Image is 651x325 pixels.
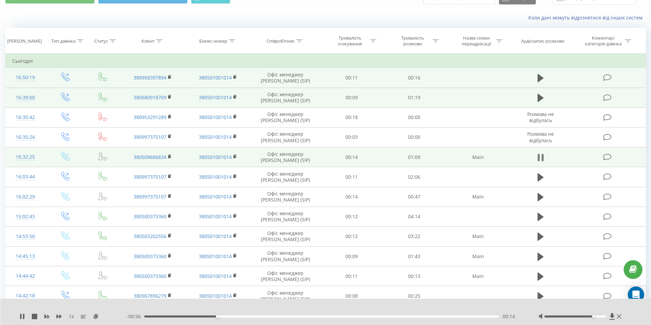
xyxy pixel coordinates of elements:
[383,147,446,167] td: 01:09
[383,247,446,266] td: 01:43
[134,154,166,160] a: 380509686834
[321,187,383,207] td: 00:14
[5,54,646,68] td: Сьогодні
[250,147,321,167] td: Офіс менеджер [PERSON_NAME] (SIP)
[445,247,510,266] td: Main
[199,253,232,260] a: 380501001014
[250,88,321,107] td: Офіс менеджер [PERSON_NAME] (SIP)
[445,226,510,246] td: Main
[583,35,623,47] div: Коментар/категорія дзвінка
[12,71,39,84] div: 16:50:19
[458,35,494,47] div: Назва схеми переадресації
[383,167,446,187] td: 02:06
[628,286,644,303] div: Open Intercom Messenger
[527,131,554,143] span: Розмова не відбулась
[321,88,383,107] td: 00:09
[199,134,232,140] a: 380501001014
[12,131,39,144] div: 16:35:24
[12,150,39,164] div: 16:32:25
[12,250,39,263] div: 14:45:13
[134,293,166,299] a: 380967896279
[199,273,232,279] a: 380501001014
[134,233,166,239] a: 380503202556
[12,289,39,302] div: 14:42:18
[51,38,76,44] div: Тип дзвінка
[332,35,368,47] div: Тривалість очікування
[394,35,431,47] div: Тривалість розмови
[592,315,595,318] div: Accessibility label
[321,226,383,246] td: 00:12
[12,230,39,243] div: 14:53:50
[12,190,39,204] div: 16:02:29
[383,187,446,207] td: 00:47
[199,114,232,120] a: 380501001014
[321,147,383,167] td: 00:14
[321,286,383,306] td: 00:08
[445,266,510,286] td: Main
[134,213,166,220] a: 380500373360
[527,111,554,123] span: Розмова не відбулась
[383,107,446,127] td: 00:00
[134,273,166,279] a: 380500373360
[321,127,383,147] td: 00:03
[250,187,321,207] td: Офіс менеджер [PERSON_NAME] (SIP)
[12,269,39,283] div: 14:44:42
[521,38,564,44] div: Аудіозапис розмови
[134,253,166,260] a: 380500373360
[267,38,295,44] div: Співробітник
[383,127,446,147] td: 00:00
[134,174,166,180] a: 380997375107
[528,14,646,21] a: Коли дані можуть відрізнятися вiд інших систем
[383,226,446,246] td: 03:22
[250,226,321,246] td: Офіс менеджер [PERSON_NAME] (SIP)
[250,286,321,306] td: Офіс менеджер [PERSON_NAME] (SIP)
[94,38,108,44] div: Статус
[445,187,510,207] td: Main
[12,210,39,223] div: 15:02:43
[134,134,166,140] a: 380997375107
[199,193,232,200] a: 380501001014
[199,213,232,220] a: 380501001014
[383,266,446,286] td: 00:13
[127,313,144,320] span: - 00:56
[69,313,74,320] span: 1 x
[321,167,383,187] td: 00:11
[321,107,383,127] td: 00:18
[250,266,321,286] td: Офіс менеджер [PERSON_NAME] (SIP)
[216,315,218,318] div: Accessibility label
[12,170,39,183] div: 16:03:44
[199,174,232,180] a: 380501001014
[250,68,321,88] td: Офіс менеджер [PERSON_NAME] (SIP)
[383,286,446,306] td: 00:25
[7,38,42,44] div: [PERSON_NAME]
[321,207,383,226] td: 00:12
[199,293,232,299] a: 380501001014
[199,233,232,239] a: 380501001014
[141,38,154,44] div: Клієнт
[199,74,232,81] a: 380501001014
[383,207,446,226] td: 04:14
[199,94,232,101] a: 380501001014
[383,88,446,107] td: 01:19
[134,193,166,200] a: 380997375107
[250,247,321,266] td: Офіс менеджер [PERSON_NAME] (SIP)
[199,38,227,44] div: Бізнес номер
[12,91,39,104] div: 16:39:00
[250,167,321,187] td: Офіс менеджер [PERSON_NAME] (SIP)
[321,266,383,286] td: 00:11
[134,74,166,81] a: 380958397894
[199,154,232,160] a: 380501001014
[12,111,39,124] div: 16:35:42
[134,94,166,101] a: 380680918709
[321,68,383,88] td: 00:11
[250,107,321,127] td: Офіс менеджер [PERSON_NAME] (SIP)
[250,207,321,226] td: Офіс менеджер [PERSON_NAME] (SIP)
[134,114,166,120] a: 380953291289
[503,313,515,320] span: 00:14
[383,68,446,88] td: 00:16
[250,127,321,147] td: Офіс менеджер [PERSON_NAME] (SIP)
[445,147,510,167] td: Main
[321,247,383,266] td: 00:09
